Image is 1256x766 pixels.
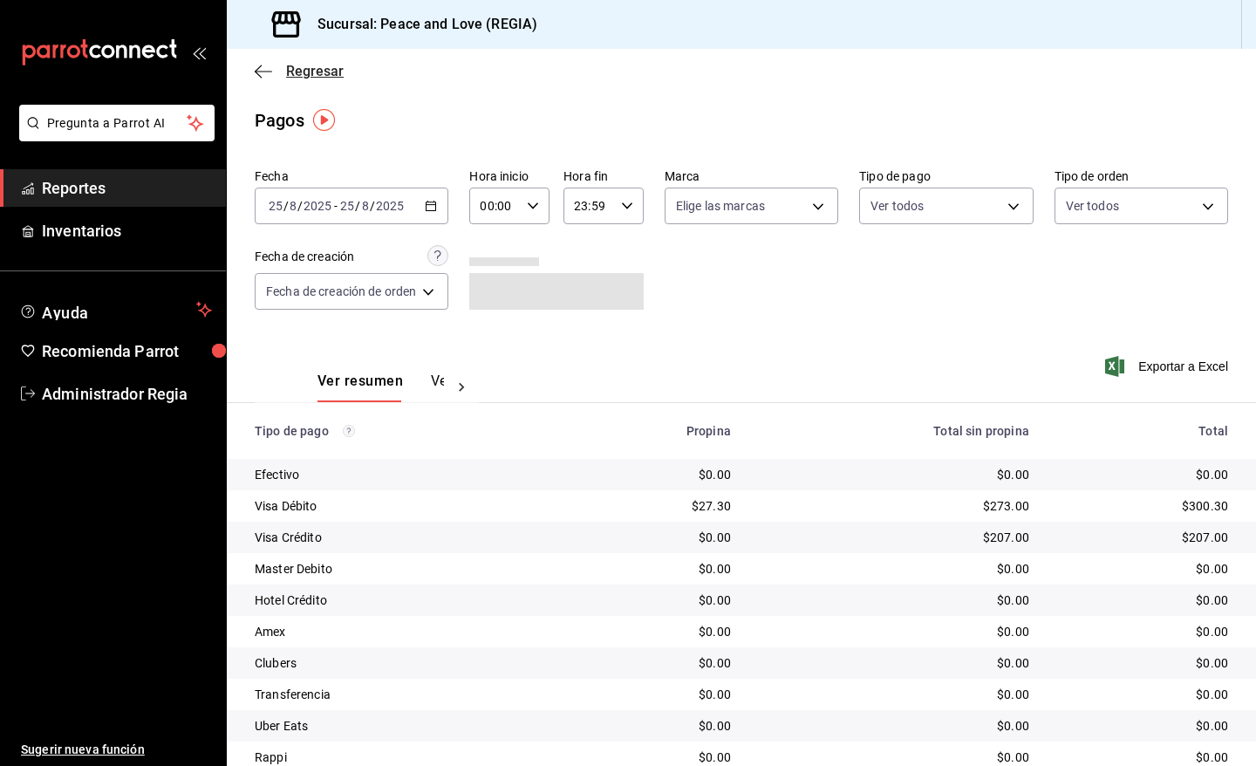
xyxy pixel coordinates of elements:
[255,717,556,735] div: Uber Eats
[255,248,354,266] div: Fecha de creación
[1057,497,1228,515] div: $300.30
[266,283,416,300] span: Fecha de creación de orden
[1057,592,1228,609] div: $0.00
[255,63,344,79] button: Regresar
[584,654,731,672] div: $0.00
[317,373,444,402] div: navigation tabs
[255,686,556,703] div: Transferencia
[759,497,1029,515] div: $273.00
[255,560,556,578] div: Master Debito
[19,105,215,141] button: Pregunta a Parrot AI
[1055,170,1228,182] label: Tipo de orden
[584,623,731,640] div: $0.00
[192,45,206,59] button: open_drawer_menu
[1057,749,1228,766] div: $0.00
[361,199,370,213] input: --
[759,623,1029,640] div: $0.00
[255,497,556,515] div: Visa Débito
[42,219,212,243] span: Inventarios
[355,199,360,213] span: /
[255,424,556,438] div: Tipo de pago
[584,497,731,515] div: $27.30
[255,529,556,546] div: Visa Crédito
[584,529,731,546] div: $0.00
[1057,686,1228,703] div: $0.00
[21,741,212,759] span: Sugerir nueva función
[759,529,1029,546] div: $207.00
[255,654,556,672] div: Clubers
[1109,356,1228,377] button: Exportar a Excel
[859,170,1033,182] label: Tipo de pago
[47,114,188,133] span: Pregunta a Parrot AI
[317,373,403,402] button: Ver resumen
[255,466,556,483] div: Efectivo
[759,654,1029,672] div: $0.00
[286,63,344,79] span: Regresar
[255,623,556,640] div: Amex
[1066,197,1119,215] span: Ver todos
[255,107,304,133] div: Pagos
[1057,560,1228,578] div: $0.00
[313,109,335,131] img: Tooltip marker
[304,14,537,35] h3: Sucursal: Peace and Love (REGIA)
[665,170,838,182] label: Marca
[759,560,1029,578] div: $0.00
[375,199,405,213] input: ----
[584,686,731,703] div: $0.00
[339,199,355,213] input: --
[584,592,731,609] div: $0.00
[303,199,332,213] input: ----
[283,199,289,213] span: /
[255,170,448,182] label: Fecha
[255,592,556,609] div: Hotel Crédito
[584,424,731,438] div: Propina
[1057,717,1228,735] div: $0.00
[1057,654,1228,672] div: $0.00
[759,424,1029,438] div: Total sin propina
[676,197,765,215] span: Elige las marcas
[343,425,355,437] svg: Los pagos realizados con Pay y otras terminales son montos brutos.
[584,717,731,735] div: $0.00
[1057,466,1228,483] div: $0.00
[1057,424,1228,438] div: Total
[563,170,644,182] label: Hora fin
[584,466,731,483] div: $0.00
[759,749,1029,766] div: $0.00
[42,176,212,200] span: Reportes
[759,592,1029,609] div: $0.00
[42,299,189,320] span: Ayuda
[759,686,1029,703] div: $0.00
[370,199,375,213] span: /
[469,170,549,182] label: Hora inicio
[1057,529,1228,546] div: $207.00
[42,382,212,406] span: Administrador Regia
[1057,623,1228,640] div: $0.00
[255,749,556,766] div: Rappi
[759,466,1029,483] div: $0.00
[759,717,1029,735] div: $0.00
[584,749,731,766] div: $0.00
[268,199,283,213] input: --
[584,560,731,578] div: $0.00
[289,199,297,213] input: --
[870,197,924,215] span: Ver todos
[42,339,212,363] span: Recomienda Parrot
[431,373,496,402] button: Ver pagos
[334,199,338,213] span: -
[297,199,303,213] span: /
[12,127,215,145] a: Pregunta a Parrot AI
